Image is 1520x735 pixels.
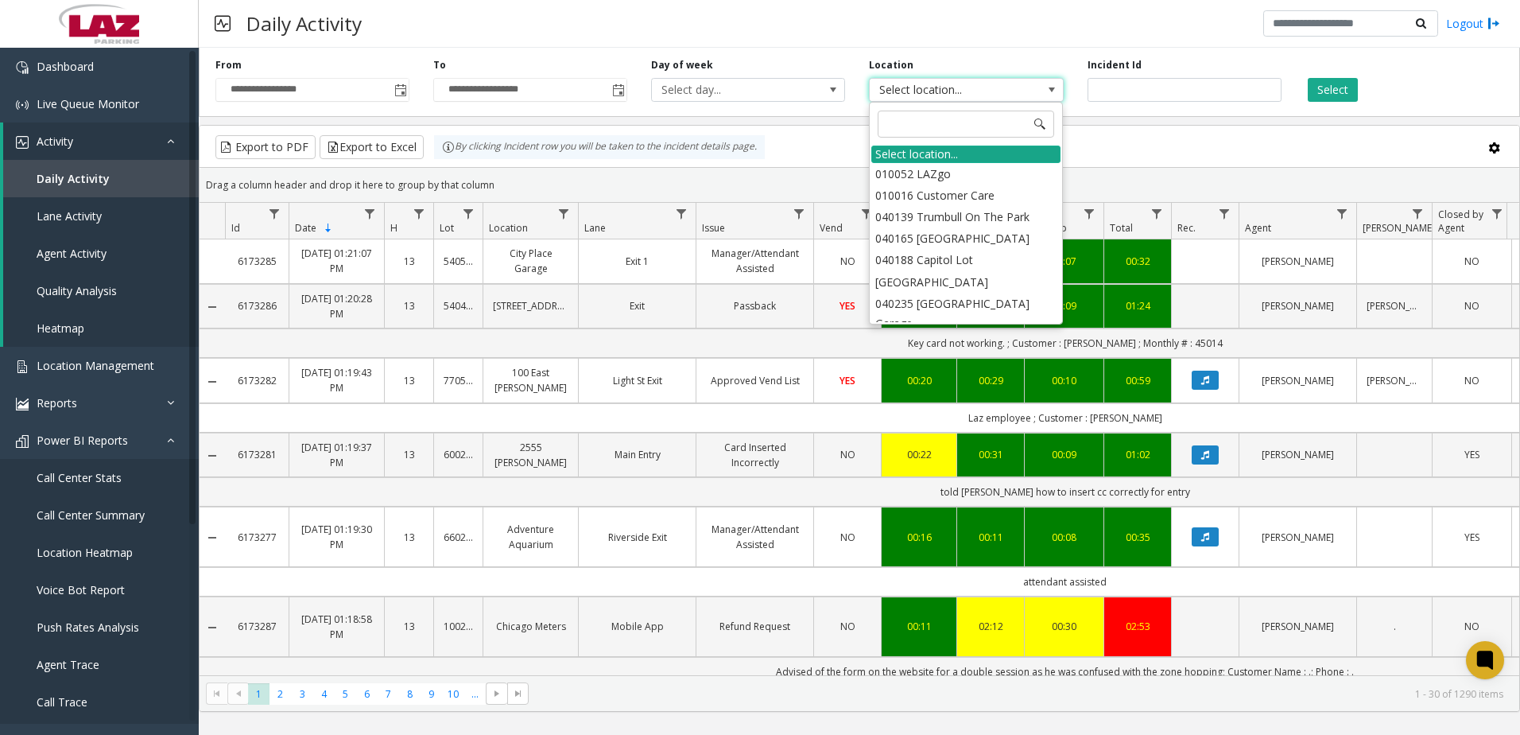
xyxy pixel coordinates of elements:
a: 6173287 [235,619,279,634]
a: 540533 [444,254,473,269]
span: Rec. [1177,221,1196,235]
a: NO [1442,619,1502,634]
a: Logout [1446,15,1500,32]
span: Page 4 [313,683,335,705]
a: 6173281 [235,447,279,462]
span: Lot [440,221,454,235]
span: Page 9 [421,683,442,705]
span: Go to the last page [507,682,529,705]
a: 13 [394,447,424,462]
a: [PERSON_NAME] [1249,298,1347,313]
span: NO [1464,620,1479,633]
span: Go to the last page [512,687,525,700]
a: Agent Filter Menu [1332,203,1353,224]
li: 010052 LAZgo [871,163,1061,185]
a: Card Inserted Incorrectly [706,440,804,470]
div: 00:22 [891,447,947,462]
span: Call Trace [37,694,87,710]
span: Id [231,221,240,235]
a: 00:32 [1114,254,1161,269]
a: 6173282 [235,373,279,388]
div: 01:24 [1114,298,1161,313]
a: [DATE] 01:19:43 PM [299,365,374,395]
img: 'icon' [16,360,29,373]
a: Light St Exit [588,373,686,388]
a: [STREET_ADDRESS] [493,298,568,313]
span: Agent Activity [37,246,107,261]
div: 00:10 [1034,373,1094,388]
a: Id Filter Menu [264,203,285,224]
span: Page 8 [399,683,421,705]
span: NO [840,448,855,461]
a: NO [824,619,871,634]
a: NO [824,447,871,462]
span: Location [489,221,528,235]
a: Total Filter Menu [1146,203,1168,224]
a: Date Filter Menu [359,203,381,224]
span: YES [1464,531,1479,544]
span: Heatmap [37,321,84,336]
a: Manager/Attendant Assisted [706,522,804,552]
a: Lane Filter Menu [671,203,692,224]
a: 00:29 [967,373,1014,388]
a: NO [1442,298,1502,313]
div: Drag a column header and drop it here to group by that column [200,171,1519,199]
span: NO [840,255,855,268]
span: Activity [37,134,73,149]
span: Page 6 [356,683,378,705]
span: Go to the next page [486,682,507,705]
a: . [1367,619,1422,634]
a: Lane Activity [3,197,199,235]
span: YES [1464,448,1479,461]
li: 040188 Capitol Lot [871,249,1061,270]
span: Reports [37,395,77,410]
span: Page 7 [378,683,399,705]
a: Collapse Details [200,449,225,462]
a: 600228 [444,447,473,462]
span: Lane Activity [37,208,102,224]
label: Location [869,58,913,72]
a: 13 [394,254,424,269]
a: [DATE] 01:19:37 PM [299,440,374,470]
a: Collapse Details [200,301,225,313]
div: 00:30 [1034,619,1094,634]
a: 13 [394,373,424,388]
h3: Daily Activity [238,4,370,43]
a: [DATE] 01:21:07 PM [299,246,374,276]
a: Collapse Details [200,531,225,544]
a: Manager/Attendant Assisted [706,246,804,276]
a: 00:08 [1034,530,1094,545]
a: YES [824,298,871,313]
a: NO [824,530,871,545]
a: 660215 [444,530,473,545]
a: 6173286 [235,298,279,313]
span: Page 3 [292,683,313,705]
button: Select [1308,78,1358,102]
img: infoIcon.svg [442,141,455,154]
a: Main Entry [588,447,686,462]
a: [PERSON_NAME] [1249,447,1347,462]
span: Quality Analysis [37,283,117,298]
a: [PERSON_NAME] [1249,619,1347,634]
a: Lot Filter Menu [458,203,479,224]
img: 'icon' [16,398,29,410]
a: 00:20 [891,373,947,388]
a: 13 [394,298,424,313]
span: Page 2 [269,683,291,705]
div: 00:09 [1034,298,1094,313]
img: pageIcon [215,4,231,43]
div: 02:12 [967,619,1014,634]
a: 00:11 [891,619,947,634]
a: Wrapup Filter Menu [1079,203,1100,224]
a: NO [824,254,871,269]
span: Daily Activity [37,171,110,186]
a: 00:09 [1034,447,1094,462]
span: Page 11 [464,683,486,705]
a: [PERSON_NAME] [1367,298,1422,313]
span: Voice Bot Report [37,582,125,597]
span: Location Management [37,358,154,373]
span: Total [1110,221,1133,235]
img: logout [1487,15,1500,32]
a: Chicago Meters [493,619,568,634]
